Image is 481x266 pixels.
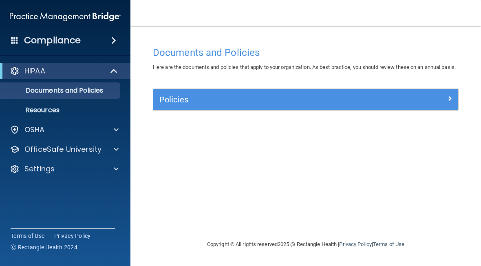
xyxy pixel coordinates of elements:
[373,241,404,247] a: Terms of Use
[339,241,371,247] a: Privacy Policy
[10,125,119,135] a: OSHA
[11,232,44,240] a: Terms of Use
[24,164,55,174] p: Settings
[24,144,101,154] p: OfficeSafe University
[5,86,117,95] p: Documents and Policies
[10,144,119,154] a: OfficeSafe University
[24,66,45,76] p: HIPAA
[153,64,456,70] span: Here are the documents and policies that apply to your organization. As best practice, you should...
[10,9,121,25] img: PMB logo
[5,106,117,114] p: Resources
[24,35,81,46] h4: Compliance
[10,66,118,76] a: HIPAA
[157,231,455,257] div: Copyright © All rights reserved 2025 @ Rectangle Health | |
[159,95,376,104] h5: Policies
[54,232,91,240] a: Privacy Policy
[24,125,45,135] p: OSHA
[159,93,452,106] a: Policies
[153,47,459,58] h4: Documents and Policies
[11,243,77,251] span: Ⓒ Rectangle Health 2024
[10,164,119,174] a: Settings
